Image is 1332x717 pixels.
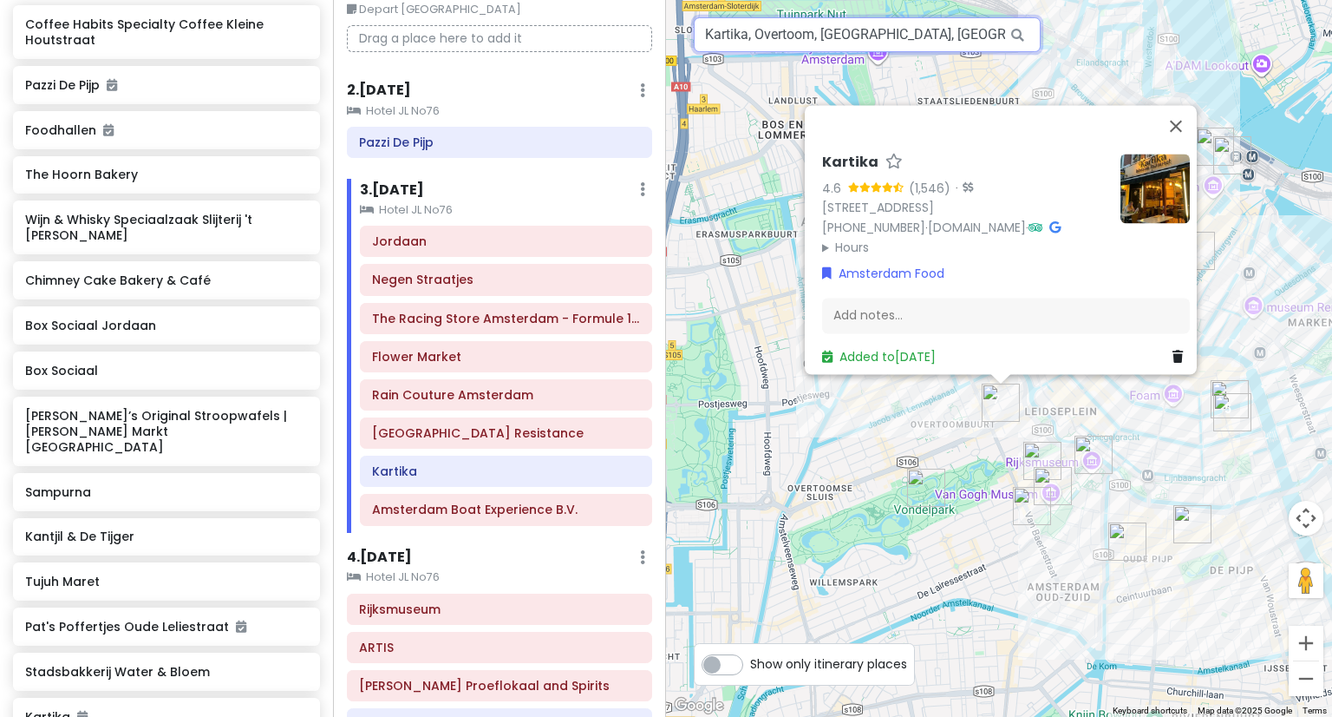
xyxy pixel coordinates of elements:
div: Rijksmuseum [1068,429,1120,481]
h6: Jordaan [372,234,640,249]
div: Rudi’s Original Stroopwafels | Albert Cuyp Markt Amsterdam [1166,498,1218,550]
h6: Rijksmuseum [359,602,640,617]
a: [PHONE_NUMBER] [822,219,925,236]
h6: Flower Market [372,349,640,365]
small: Hotel JL No76 [347,102,652,120]
div: Tujuh Maret [1204,373,1256,425]
h6: Kantjil & De Tijger [25,529,307,544]
h6: Pazzi De Pijp [25,77,307,93]
small: Hotel JL No76 [360,201,652,219]
i: Google Maps [1049,221,1061,234]
h6: Pazzi De Pijp [359,135,640,150]
div: · [950,181,973,198]
a: [STREET_ADDRESS] [822,200,934,217]
a: Amsterdam Food [822,265,944,284]
div: Chimney Cake Bakery & Café [1006,480,1058,532]
h6: Amsterdam Boat Experience B.V. [372,502,640,517]
h6: Wynand Fockink Proeflokaal and Spirits [359,678,640,694]
button: Keyboard shortcuts [1113,705,1187,717]
button: Map camera controls [1289,501,1323,536]
a: Terms (opens in new tab) [1303,706,1327,715]
h6: The Racing Store Amsterdam - Formule 1 Merchandise Shop [372,311,640,326]
h6: Negen Straatjes [372,272,640,287]
h6: Chimney Cake Bakery & Café [25,273,307,288]
h6: 4 . [DATE] [347,549,412,567]
small: Hotel JL No76 [347,569,652,586]
h6: Box Sociaal [25,363,307,378]
div: Vondelpark [900,462,952,514]
h6: ARTIS [359,640,640,655]
p: Drag a place here to add it [347,25,652,52]
button: Close [1155,105,1197,147]
h6: Verzetsmuseum Amsterdam - Museum of WWII Resistance [372,425,640,441]
h6: 3 . [DATE] [360,181,424,200]
h6: Tujuh Maret [25,574,307,589]
h6: Coffee Habits Specialty Coffee Kleine Houtstraat [25,16,307,48]
i: Tripadvisor [1028,221,1042,234]
div: Pazzi De Pijp [1101,516,1153,568]
img: Google [670,694,728,717]
a: Added to[DATE] [822,349,936,366]
h6: Kartika [372,464,640,479]
h6: The Hoorn Bakery [25,167,307,182]
div: Hotel JL No76 [1016,435,1068,487]
h6: Wijn & Whisky Speciaalzaak Slijterij 't [PERSON_NAME] [25,212,307,243]
h6: 2 . [DATE] [347,82,411,100]
div: Lovers Canal Cruises Amsterdam [1189,121,1241,173]
a: Delete place [1172,348,1190,367]
button: Zoom out [1289,661,1323,696]
div: 4.6 [822,179,848,198]
a: Open this area in Google Maps (opens a new window) [670,694,728,717]
button: Zoom in [1289,626,1323,661]
input: Search a place [694,17,1041,52]
h6: Foodhallen [25,122,307,138]
h6: Stadsbakkerij Water & Bloem [25,664,307,680]
i: Added to itinerary [107,79,117,91]
i: Added to itinerary [103,124,114,136]
div: (1,546) [909,179,950,198]
i: Added to itinerary [236,621,246,633]
a: [DOMAIN_NAME] [928,219,1026,236]
div: Kartika [975,377,1027,429]
div: Captain Jack Amsterdam - Central Station [1206,129,1258,181]
div: Add notes... [822,298,1190,334]
img: Picture of the place [1120,154,1190,223]
h6: Pat's Poffertjes Oude Leliestraat [25,619,307,635]
div: · · [822,154,1107,257]
div: Rain Couture Amsterdam [1206,386,1258,438]
button: Drag Pegman onto the map to open Street View [1289,563,1323,598]
span: Show only itinerary places [750,655,907,674]
h6: Rain Couture Amsterdam [372,387,640,403]
a: Star place [885,154,903,172]
h6: Sampurna [25,484,307,500]
small: Depart [GEOGRAPHIC_DATA] [347,1,652,18]
div: Van Gogh Museum [1027,460,1079,512]
h6: Kartika [822,154,878,172]
summary: Hours [822,238,1107,257]
span: Map data ©2025 Google [1198,706,1292,715]
h6: [PERSON_NAME]’s Original Stroopwafels | [PERSON_NAME] Markt [GEOGRAPHIC_DATA] [25,408,307,456]
h6: Box Sociaal Jordaan [25,318,307,333]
